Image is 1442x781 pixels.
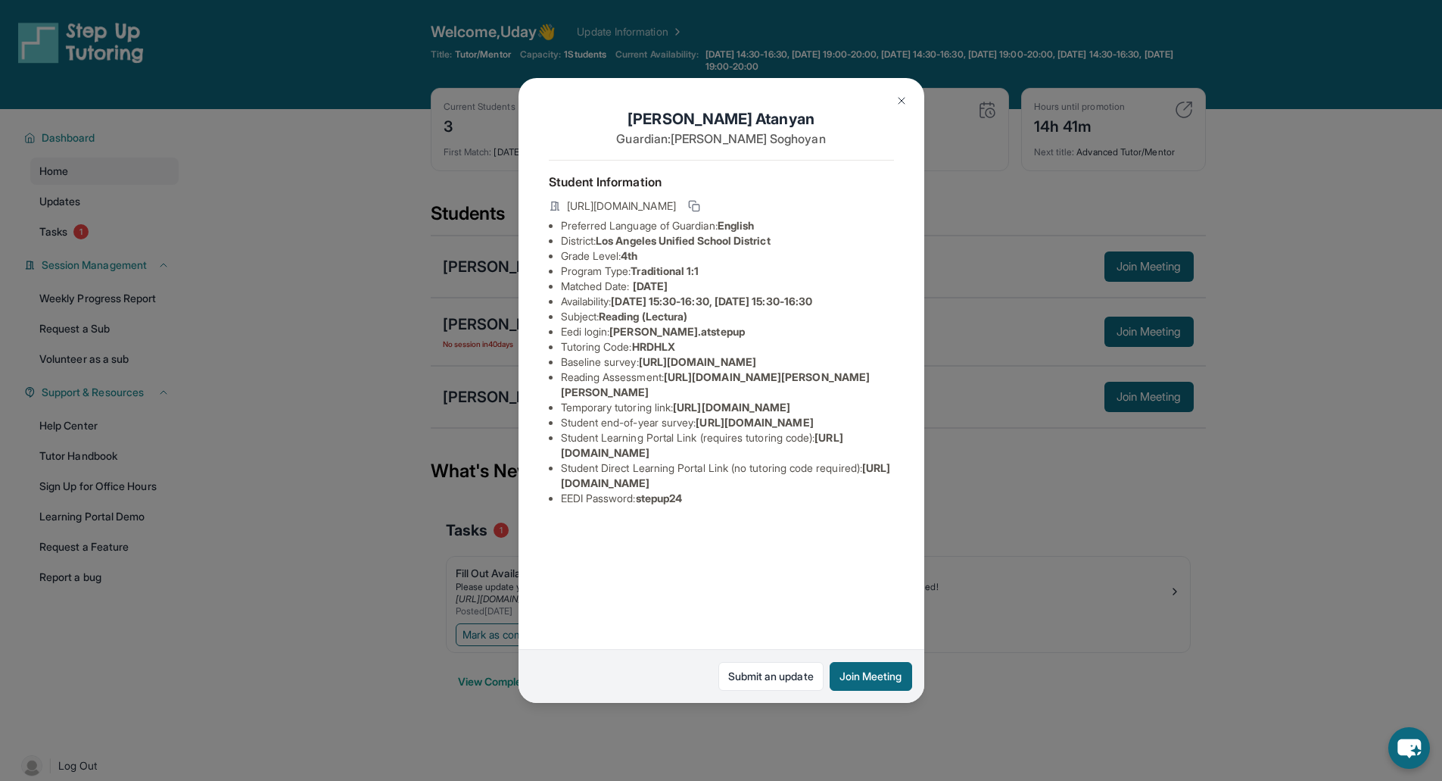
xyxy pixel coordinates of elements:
[611,295,812,308] span: [DATE] 15:30-16:30, [DATE] 15:30-16:30
[830,662,912,691] button: Join Meeting
[561,264,894,279] li: Program Type:
[718,219,755,232] span: English
[561,461,894,491] li: Student Direct Learning Portal Link (no tutoring code required) :
[1388,727,1430,769] button: chat-button
[631,264,699,277] span: Traditional 1:1
[621,249,637,262] span: 4th
[596,234,770,247] span: Los Angeles Unified School District
[561,218,894,233] li: Preferred Language of Guardian:
[561,400,894,415] li: Temporary tutoring link :
[561,294,894,309] li: Availability:
[561,233,894,248] li: District:
[549,108,894,130] h1: [PERSON_NAME] Atanyan
[561,415,894,430] li: Student end-of-year survey :
[636,492,683,505] span: stepup24
[685,197,703,215] button: Copy link
[561,248,894,264] li: Grade Level:
[696,416,813,429] span: [URL][DOMAIN_NAME]
[561,355,894,370] li: Baseline survey :
[895,95,908,107] img: Close Icon
[718,662,824,691] a: Submit an update
[549,130,894,148] p: Guardian: [PERSON_NAME] Soghoyan
[561,370,894,400] li: Reading Assessment :
[549,173,894,191] h4: Student Information
[561,309,894,324] li: Subject :
[639,355,756,368] span: [URL][DOMAIN_NAME]
[561,370,870,398] span: [URL][DOMAIN_NAME][PERSON_NAME][PERSON_NAME]
[632,340,675,353] span: HRDHLX
[633,280,668,292] span: [DATE]
[561,491,894,506] li: EEDI Password :
[561,339,894,355] li: Tutoring Code :
[609,325,745,338] span: [PERSON_NAME].atstepup
[567,198,676,214] span: [URL][DOMAIN_NAME]
[561,430,894,461] li: Student Learning Portal Link (requires tutoring code) :
[561,324,894,339] li: Eedi login :
[599,310,687,323] span: Reading (Lectura)
[673,401,790,414] span: [URL][DOMAIN_NAME]
[561,279,894,294] li: Matched Date:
